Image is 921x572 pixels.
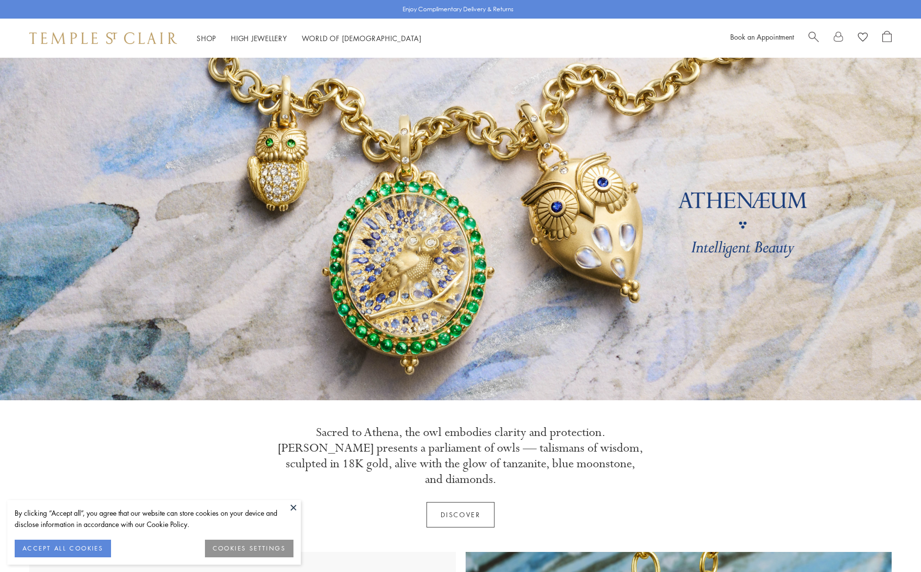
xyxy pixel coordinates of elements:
[403,4,514,14] p: Enjoy Complimentary Delivery & Returns
[205,540,293,557] button: COOKIES SETTINGS
[427,502,495,527] a: Discover
[882,31,892,46] a: Open Shopping Bag
[15,540,111,557] button: ACCEPT ALL COOKIES
[29,32,177,44] img: Temple St. Clair
[197,32,422,45] nav: Main navigation
[277,425,644,487] p: Sacred to Athena, the owl embodies clarity and protection. [PERSON_NAME] presents a parliament of...
[809,31,819,46] a: Search
[730,32,794,42] a: Book an Appointment
[302,33,422,43] a: World of [DEMOGRAPHIC_DATA]World of [DEMOGRAPHIC_DATA]
[231,33,287,43] a: High JewelleryHigh Jewellery
[858,31,868,46] a: View Wishlist
[15,507,293,530] div: By clicking “Accept all”, you agree that our website can store cookies on your device and disclos...
[197,33,216,43] a: ShopShop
